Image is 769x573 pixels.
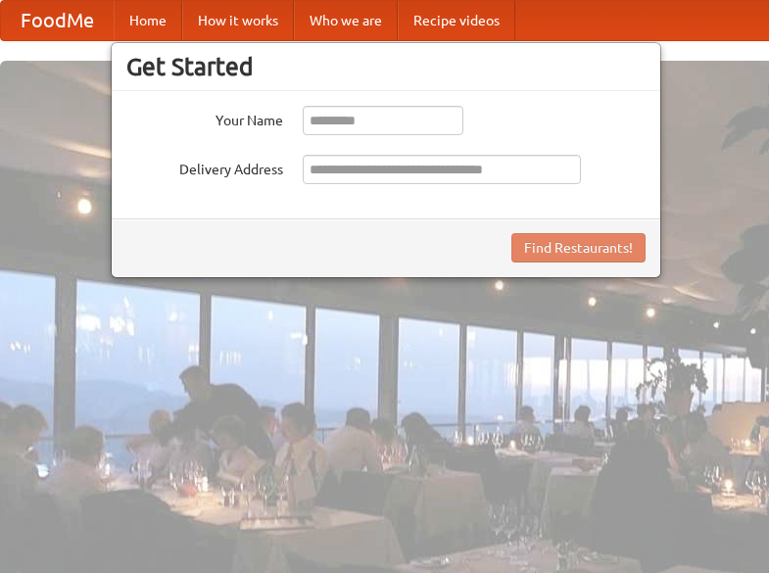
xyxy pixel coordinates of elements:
[294,1,398,40] a: Who we are
[182,1,294,40] a: How it works
[511,233,646,263] button: Find Restaurants!
[126,52,646,81] h3: Get Started
[126,155,283,179] label: Delivery Address
[126,106,283,130] label: Your Name
[398,1,515,40] a: Recipe videos
[1,1,114,40] a: FoodMe
[114,1,182,40] a: Home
